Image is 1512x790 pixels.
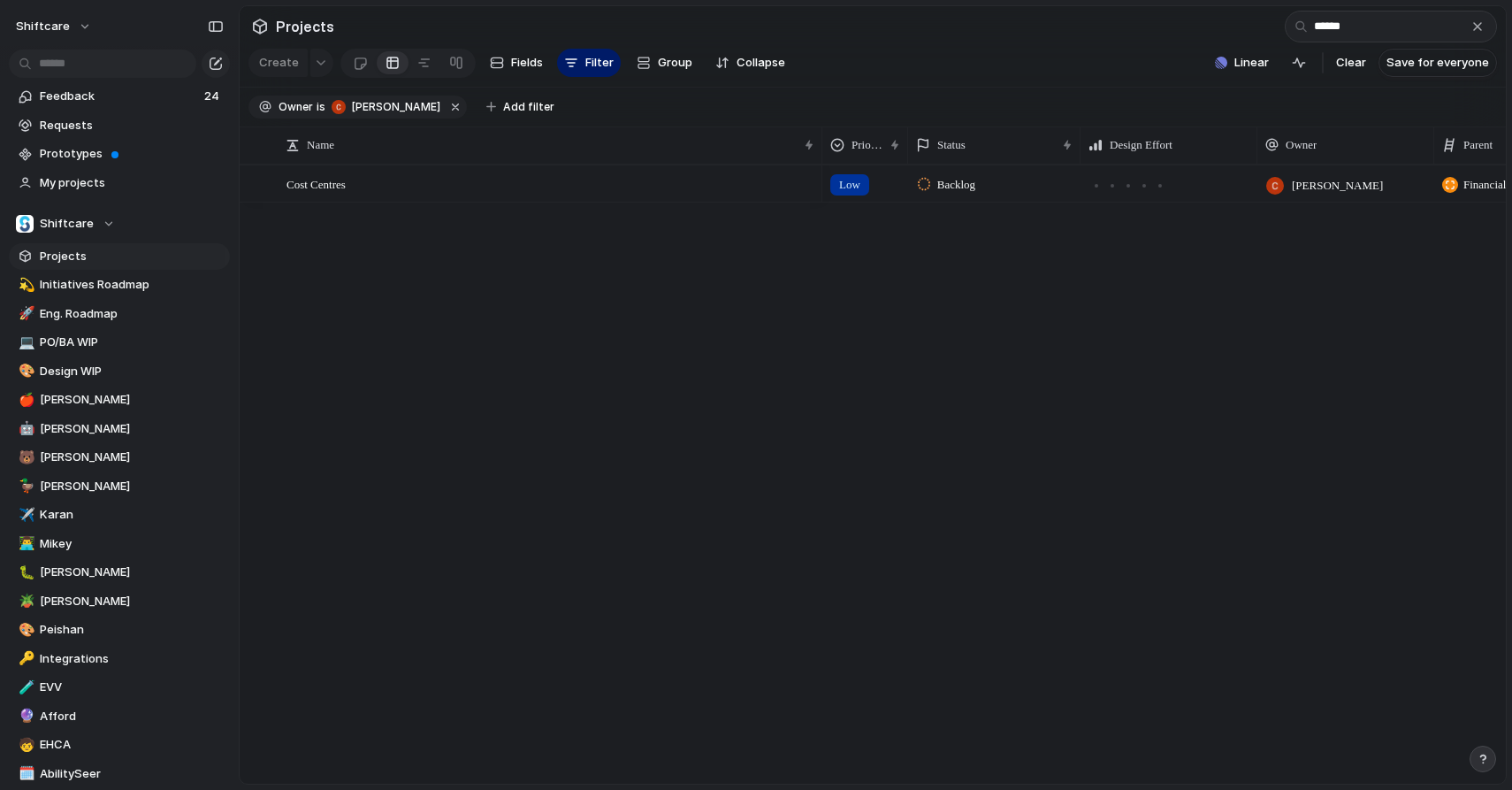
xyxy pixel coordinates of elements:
[9,703,230,730] a: 🔮Afford
[9,243,230,270] a: Projects
[851,136,883,154] span: Priority
[40,420,224,438] span: [PERSON_NAME]
[937,136,966,154] span: Status
[286,173,346,194] span: Cost Centres
[16,535,34,553] button: 👨‍💻
[9,416,230,442] a: 🤖[PERSON_NAME]
[327,97,444,117] button: [PERSON_NAME]
[9,272,230,298] a: 💫Initiatives Roadmap
[19,303,31,324] div: 🚀
[16,478,34,495] button: 🦆
[1329,49,1373,77] button: Clear
[40,449,224,466] span: [PERSON_NAME]
[9,444,230,471] a: 🐻[PERSON_NAME]
[19,678,31,698] div: 🧪
[313,97,329,117] button: is
[476,95,565,119] button: Add filter
[40,363,224,380] span: Design WIP
[40,215,94,233] span: Shiftcare
[16,679,34,696] button: 🧪
[737,54,785,72] span: Collapse
[9,387,230,413] a: 🍎[PERSON_NAME]
[9,358,230,385] div: 🎨Design WIP
[19,476,31,496] div: 🦆
[19,591,31,611] div: 🪴
[40,334,224,351] span: PO/BA WIP
[9,531,230,557] a: 👨‍💻Mikey
[19,361,31,381] div: 🎨
[272,11,338,42] span: Projects
[40,650,224,668] span: Integrations
[9,502,230,528] a: ✈️Karan
[1286,136,1317,154] span: Owner
[9,473,230,500] a: 🦆[PERSON_NAME]
[40,593,224,610] span: [PERSON_NAME]
[40,564,224,581] span: [PERSON_NAME]
[1463,136,1493,154] span: Parent
[16,650,34,668] button: 🔑
[352,99,440,115] span: [PERSON_NAME]
[19,648,31,669] div: 🔑
[204,88,223,105] span: 24
[16,506,34,524] button: ✈️
[317,99,325,115] span: is
[1292,177,1383,195] span: [PERSON_NAME]
[40,391,224,409] span: [PERSON_NAME]
[9,211,230,237] button: Shiftcare
[19,448,31,468] div: 🐻
[40,478,224,495] span: [PERSON_NAME]
[9,588,230,615] div: 🪴[PERSON_NAME]
[9,617,230,643] a: 🎨Peishan
[511,54,543,72] span: Fields
[9,141,230,167] a: Prototypes
[9,674,230,701] a: 🧪EVV
[658,54,692,72] span: Group
[19,563,31,583] div: 🐛
[307,136,334,154] span: Name
[40,145,224,163] span: Prototypes
[9,559,230,586] a: 🐛[PERSON_NAME]
[628,49,701,77] button: Group
[40,679,224,696] span: EVV
[9,732,230,758] a: 🧒EHCA
[1336,54,1366,72] span: Clear
[16,334,34,351] button: 💻
[16,18,70,35] span: shiftcare
[16,593,34,610] button: 🪴
[937,176,975,194] span: Backlog
[16,363,34,380] button: 🎨
[503,99,554,115] span: Add filter
[9,301,230,327] a: 🚀Eng. Roadmap
[40,174,224,192] span: My projects
[9,646,230,672] a: 🔑Integrations
[40,305,224,323] span: Eng. Roadmap
[40,736,224,754] span: EHCA
[9,761,230,787] a: 🗓️AbilitySeer
[16,708,34,725] button: 🔮
[16,276,34,294] button: 💫
[708,49,792,77] button: Collapse
[1378,49,1497,77] button: Save for everyone
[16,765,34,783] button: 🗓️
[16,391,34,409] button: 🍎
[557,49,621,77] button: Filter
[40,276,224,294] span: Initiatives Roadmap
[585,54,614,72] span: Filter
[40,117,224,134] span: Requests
[16,564,34,581] button: 🐛
[19,763,31,784] div: 🗓️
[1234,54,1269,72] span: Linear
[19,418,31,439] div: 🤖
[19,275,31,295] div: 💫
